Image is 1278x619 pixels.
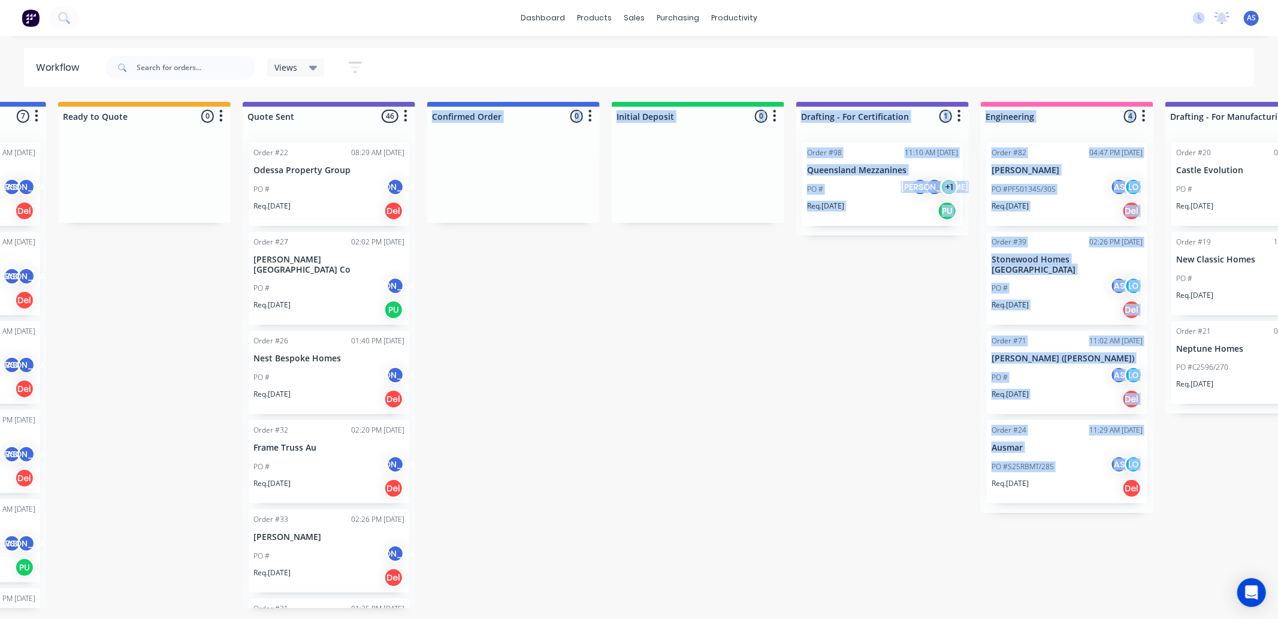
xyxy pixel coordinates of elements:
[992,336,1026,346] div: Order #71
[253,283,270,294] p: PO #
[992,478,1029,489] p: Req. [DATE]
[992,372,1008,383] p: PO #
[3,535,21,552] div: AS
[1176,184,1192,195] p: PO #
[386,545,404,563] div: [PERSON_NAME]
[17,445,35,463] div: [PERSON_NAME]
[249,420,409,503] div: Order #3202:20 PM [DATE]Frame Truss AuPO #[PERSON_NAME]Req.[DATE]Del
[253,461,270,472] p: PO #
[515,9,571,27] a: dashboard
[253,147,288,158] div: Order #22
[992,354,1143,364] p: [PERSON_NAME] ([PERSON_NAME])
[17,267,35,285] div: [PERSON_NAME]
[1176,362,1228,373] p: PO #C2596/270
[253,184,270,195] p: PO #
[15,379,34,398] div: Del
[253,237,288,247] div: Order #27
[807,201,844,212] p: Req. [DATE]
[987,232,1147,325] div: Order #3902:26 PM [DATE]Stonewood Homes [GEOGRAPHIC_DATA]PO #ASLOReq.[DATE]Del
[253,478,291,489] p: Req. [DATE]
[253,201,291,212] p: Req. [DATE]
[992,425,1026,436] div: Order #24
[1122,479,1141,498] div: Del
[253,354,404,364] p: Nest Bespoke Homes
[351,237,404,247] div: 02:02 PM [DATE]
[938,201,957,221] div: PU
[1125,455,1143,473] div: LO
[1176,147,1211,158] div: Order #20
[384,300,403,319] div: PU
[1125,366,1143,384] div: LO
[1110,277,1128,295] div: AS
[249,509,409,593] div: Order #3302:26 PM [DATE][PERSON_NAME]PO #[PERSON_NAME]Req.[DATE]Del
[1089,237,1143,247] div: 02:26 PM [DATE]
[992,237,1026,247] div: Order #39
[253,514,288,525] div: Order #33
[253,372,270,383] p: PO #
[249,331,409,414] div: Order #2601:40 PM [DATE]Nest Bespoke HomesPO #[PERSON_NAME]Req.[DATE]Del
[384,568,403,587] div: Del
[992,201,1029,212] p: Req. [DATE]
[351,147,404,158] div: 08:29 AM [DATE]
[1247,13,1256,23] span: AS
[1176,201,1213,212] p: Req. [DATE]
[351,603,404,614] div: 01:35 PM [DATE]
[1125,277,1143,295] div: LO
[1122,201,1141,221] div: Del
[992,184,1056,195] p: PO #PF501345/305
[992,255,1143,275] p: Stonewood Homes [GEOGRAPHIC_DATA]
[15,201,34,221] div: Del
[3,178,21,196] div: AS
[1176,379,1213,389] p: Req. [DATE]
[22,9,40,27] img: Factory
[253,425,288,436] div: Order #32
[386,366,404,384] div: [PERSON_NAME]
[384,479,403,498] div: Del
[1237,578,1266,607] div: Open Intercom Messenger
[3,445,21,463] div: AS
[807,165,958,176] p: Queensland Mezzanines
[17,535,35,552] div: [PERSON_NAME]
[351,336,404,346] div: 01:40 PM [DATE]
[386,455,404,473] div: [PERSON_NAME]
[253,165,404,176] p: Odessa Property Group
[911,178,929,196] div: AS
[137,56,255,80] input: Search for orders...
[992,147,1026,158] div: Order #82
[253,567,291,578] p: Req. [DATE]
[253,551,270,561] p: PO #
[905,147,958,158] div: 11:10 AM [DATE]
[651,9,705,27] div: purchasing
[384,201,403,221] div: Del
[386,277,404,295] div: [PERSON_NAME]
[1176,273,1192,284] p: PO #
[987,143,1147,226] div: Order #8204:47 PM [DATE][PERSON_NAME]PO #PF501345/305ASLOReq.[DATE]Del
[1110,366,1128,384] div: AS
[351,425,404,436] div: 02:20 PM [DATE]
[384,389,403,409] div: Del
[1176,326,1211,337] div: Order #21
[386,178,404,196] div: [PERSON_NAME]
[17,356,35,374] div: [PERSON_NAME]
[253,443,404,453] p: Frame Truss Au
[940,178,958,196] div: + 1
[992,283,1008,294] p: PO #
[253,389,291,400] p: Req. [DATE]
[253,532,404,542] p: [PERSON_NAME]
[992,389,1029,400] p: Req. [DATE]
[571,9,618,27] div: products
[274,61,297,74] span: Views
[1176,290,1213,301] p: Req. [DATE]
[1122,389,1141,409] div: Del
[1110,178,1128,196] div: AS
[36,61,85,75] div: Workflow
[926,178,944,196] div: [PERSON_NAME]
[17,178,35,196] div: [PERSON_NAME]
[1176,237,1211,247] div: Order #19
[15,469,34,488] div: Del
[705,9,763,27] div: productivity
[987,331,1147,414] div: Order #7111:02 AM [DATE][PERSON_NAME] ([PERSON_NAME])PO #ASLOReq.[DATE]Del
[253,603,288,614] div: Order #31
[987,420,1147,503] div: Order #2411:29 AM [DATE]AusmarPO #S25RBMT/285ASLOReq.[DATE]Del
[1089,425,1143,436] div: 11:29 AM [DATE]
